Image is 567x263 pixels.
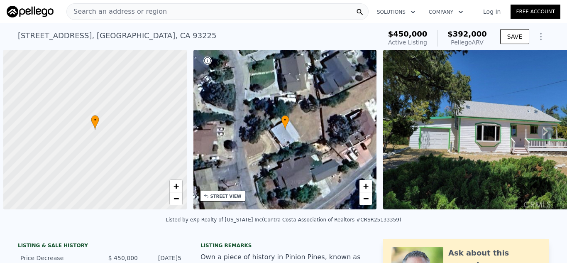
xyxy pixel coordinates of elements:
[166,217,401,223] div: Listed by eXp Realty of [US_STATE] Inc (Contra Costa Association of Realtors #CRSR25133359)
[281,116,289,124] span: •
[422,5,470,20] button: Company
[67,7,167,17] span: Search an address or region
[18,30,217,42] div: [STREET_ADDRESS] , [GEOGRAPHIC_DATA] , CA 93225
[363,181,369,191] span: +
[281,115,289,130] div: •
[210,193,242,199] div: STREET VIEW
[200,242,367,249] div: Listing remarks
[388,29,428,38] span: $450,000
[533,28,549,45] button: Show Options
[144,254,181,262] div: [DATE]5
[173,181,178,191] span: +
[91,115,99,130] div: •
[370,5,422,20] button: Solutions
[170,180,182,192] a: Zoom in
[20,254,94,262] div: Price Decrease
[363,193,369,204] span: −
[170,192,182,205] a: Zoom out
[91,116,99,124] span: •
[388,39,427,46] span: Active Listing
[359,180,372,192] a: Zoom in
[173,193,178,204] span: −
[7,6,54,17] img: Pellego
[447,38,487,47] div: Pellego ARV
[447,29,487,38] span: $392,000
[359,192,372,205] a: Zoom out
[500,29,529,44] button: SAVE
[18,242,184,251] div: LISTING & SALE HISTORY
[473,7,511,16] a: Log In
[108,255,138,261] span: $ 450,000
[511,5,560,19] a: Free Account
